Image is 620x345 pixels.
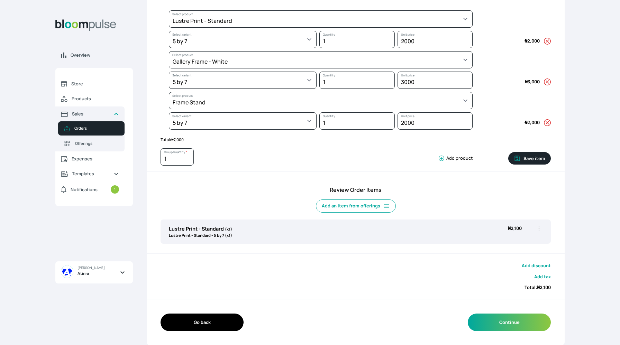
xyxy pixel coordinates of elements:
span: Products [72,95,119,102]
span: ₦ [525,78,528,85]
span: 2,100 [508,225,522,231]
p: Total: [161,137,551,143]
a: Overview [55,48,133,63]
a: Offerings [58,136,125,151]
span: Notifications [71,186,98,193]
span: ₦ [525,119,527,125]
span: ₦ [537,284,540,290]
button: Continue [468,314,551,331]
span: Atirira [77,271,89,277]
span: [PERSON_NAME] [77,265,105,270]
span: 7,000 [171,137,184,142]
span: (x1) [225,226,232,232]
p: Lustre Print - Standard - 5 by 7 (x1) [169,233,232,239]
a: Products [55,91,125,106]
img: Bloom Logo [55,19,116,31]
a: Sales [55,106,125,121]
button: Add tax [534,273,551,280]
span: Overview [71,52,127,58]
h4: Review Order Items [161,186,551,194]
span: Expenses [72,156,119,162]
span: 2,100 [537,284,551,290]
span: Offerings [75,141,119,147]
span: 2,000 [525,119,540,125]
small: 1 [111,185,119,194]
span: 3,000 [525,78,540,85]
button: Add discount [522,262,551,269]
a: Orders [58,121,125,136]
span: Store [71,81,119,87]
span: ₦ [508,225,511,231]
a: Templates [55,166,125,181]
span: Orders [74,125,119,131]
a: Store [55,76,125,91]
span: Total: [525,284,551,291]
a: Expenses [55,151,125,166]
a: Notifications1 [55,181,125,198]
span: 2,000 [525,38,540,44]
span: ₦ [525,38,527,44]
button: Save item [508,152,551,165]
span: Sales [72,111,108,117]
button: Add product [435,155,473,162]
p: Lustre Print - Standard [169,225,232,233]
span: Templates [72,170,108,177]
span: ₦ [171,137,174,142]
button: Add an item from offerings [316,199,396,213]
button: Go back [161,314,244,331]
